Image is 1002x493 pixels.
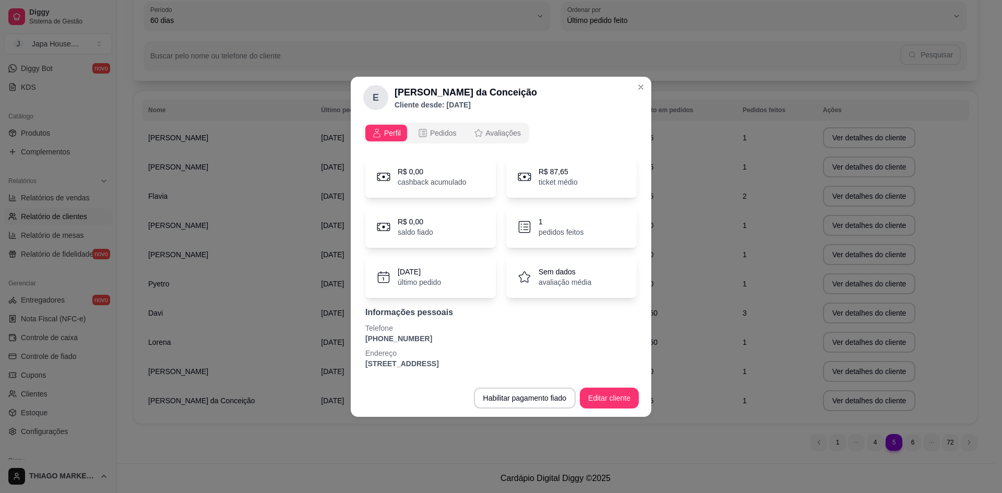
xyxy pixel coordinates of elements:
p: avaliação média [539,277,591,287]
p: R$ 0,00 [398,217,433,227]
div: opções [363,123,639,143]
span: Avaliações [486,128,521,138]
h2: [PERSON_NAME] da Conceição [395,85,537,100]
p: 1 [539,217,583,227]
p: Endereço [365,348,637,358]
span: Perfil [384,128,401,138]
button: Habilitar pagamento fiado [474,388,576,408]
p: saldo fiado [398,227,433,237]
p: R$ 87,65 [539,166,578,177]
p: ticket médio [539,177,578,187]
button: Editar cliente [580,388,639,408]
p: Informações pessoais [365,306,637,319]
p: cashback acumulado [398,177,467,187]
button: Close [633,79,649,95]
div: opções [363,123,529,143]
span: Pedidos [430,128,457,138]
p: último pedido [398,277,441,287]
p: Telefone [365,323,637,333]
p: R$ 0,00 [398,166,467,177]
p: Cliente desde: [DATE] [395,100,537,110]
p: [STREET_ADDRESS] [365,358,637,369]
p: Sem dados [539,267,591,277]
p: pedidos feitos [539,227,583,237]
p: [DATE] [398,267,441,277]
div: E [363,85,388,110]
p: [PHONE_NUMBER] [365,333,637,344]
